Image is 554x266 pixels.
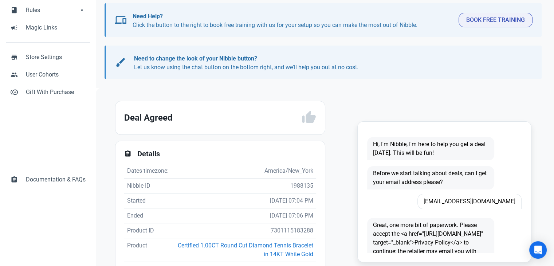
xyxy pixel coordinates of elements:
span: Documentation & FAQs [26,175,86,184]
td: Product [124,238,172,262]
td: 1988135 [172,179,316,193]
span: Magic Links [26,23,86,32]
a: storeStore Settings [6,48,90,66]
span: Book Free Training [466,16,525,24]
span: control_point_duplicate [11,88,18,95]
a: control_point_duplicateGift With Purchase [6,83,90,101]
span: people [11,70,18,78]
span: Before we start talking about deals, can I get your email address please? [367,166,494,189]
span: Hi, I'm Nibble, I'm here to help you get a deal [DATE]. This will be fun! [367,137,494,160]
td: [DATE] 07:04 PM [172,193,316,208]
span: Store Settings [26,53,86,62]
p: Click the button to the right to book free training with us for your setup so you can make the mo... [133,12,453,30]
span: devices [115,14,126,26]
span: book [11,6,18,13]
span: [EMAIL_ADDRESS][DOMAIN_NAME] [417,194,522,209]
td: Nibble ID [124,179,172,193]
p: Let us know using the chat button on the bottom right, and we'll help you out at no cost. [134,54,526,72]
span: Gift With Purchase [26,88,86,97]
span: User Cohorts [26,70,86,79]
div: Open Intercom Messenger [529,241,547,259]
td: Dates timezone: [124,164,172,179]
span: arrow_drop_down [78,6,86,13]
span: assignment [11,175,18,183]
h2: Details [137,150,316,158]
a: bookRulesarrow_drop_down [6,1,90,19]
span: Rules [26,6,78,15]
b: Need Help? [133,13,163,20]
td: [DATE] 07:06 PM [172,208,316,223]
span: brush [115,56,126,68]
td: Product ID [124,223,172,238]
a: Certified 1.00CT Round Cut Diamond Tennis Bracelet in 14KT White Gold [178,242,313,258]
td: 7301115183288 [172,223,316,238]
b: Need to change the look of your Nibble button? [134,55,257,62]
button: Book Free Training [459,13,533,27]
span: assignment [124,150,131,157]
td: Ended [124,208,172,223]
h2: Deal Agreed [124,110,302,125]
td: Started [124,193,172,208]
a: campaignMagic Links [6,19,90,36]
span: campaign [11,23,18,31]
a: assignmentDocumentation & FAQs [6,171,90,188]
td: America/New_York [172,164,316,179]
span: thumb_up [302,110,316,125]
a: peopleUser Cohorts [6,66,90,83]
span: store [11,53,18,60]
